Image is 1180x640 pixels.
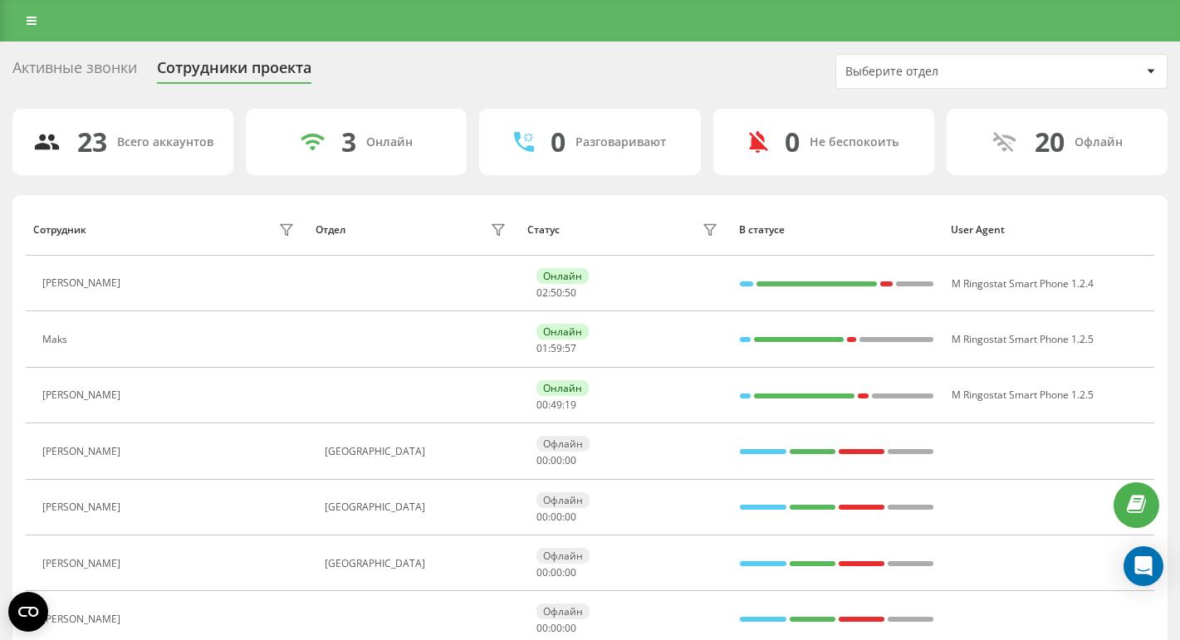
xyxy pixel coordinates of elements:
[845,65,1044,79] div: Выберите отдел
[33,224,86,236] div: Сотрудник
[536,287,576,299] div: : :
[536,268,589,284] div: Онлайн
[325,558,511,569] div: [GEOGRAPHIC_DATA]
[952,332,1094,346] span: M Ringostat Smart Phone 1.2.5
[42,277,125,289] div: [PERSON_NAME]
[42,334,71,345] div: Maks
[42,389,125,401] div: [PERSON_NAME]
[527,224,560,236] div: Статус
[536,453,548,467] span: 00
[325,501,511,513] div: [GEOGRAPHIC_DATA]
[551,398,562,412] span: 49
[565,286,576,300] span: 50
[157,59,311,85] div: Сотрудники проекта
[42,558,125,569] div: [PERSON_NAME]
[739,224,935,236] div: В статусе
[536,510,548,524] span: 00
[536,343,576,354] div: : :
[551,565,562,579] span: 00
[565,621,576,635] span: 00
[951,224,1147,236] div: User Agent
[536,511,576,523] div: : :
[952,276,1094,291] span: M Ringostat Smart Phone 1.2.4
[42,501,125,513] div: [PERSON_NAME]
[536,324,589,340] div: Онлайн
[325,446,511,457] div: [GEOGRAPHIC_DATA]
[1035,126,1065,158] div: 20
[1075,135,1123,149] div: Офлайн
[12,59,137,85] div: Активные звонки
[536,286,548,300] span: 02
[551,126,566,158] div: 0
[77,126,107,158] div: 23
[565,341,576,355] span: 57
[316,224,345,236] div: Отдел
[42,613,125,625] div: [PERSON_NAME]
[536,380,589,396] div: Онлайн
[1124,546,1163,586] div: Open Intercom Messenger
[536,398,548,412] span: 00
[810,135,898,149] div: Не беспокоить
[551,341,562,355] span: 59
[536,565,548,579] span: 00
[366,135,413,149] div: Онлайн
[536,341,548,355] span: 01
[536,548,590,564] div: Офлайн
[8,592,48,632] button: Open CMP widget
[551,510,562,524] span: 00
[952,388,1094,402] span: M Ringostat Smart Phone 1.2.5
[565,398,576,412] span: 19
[551,621,562,635] span: 00
[117,135,213,149] div: Всего аккаунтов
[575,135,666,149] div: Разговаривают
[551,453,562,467] span: 00
[536,623,576,634] div: : :
[565,453,576,467] span: 00
[536,455,576,467] div: : :
[551,286,562,300] span: 50
[536,567,576,579] div: : :
[785,126,800,158] div: 0
[565,510,576,524] span: 00
[536,492,590,508] div: Офлайн
[341,126,356,158] div: 3
[565,565,576,579] span: 00
[536,436,590,452] div: Офлайн
[536,603,590,619] div: Офлайн
[42,446,125,457] div: [PERSON_NAME]
[536,621,548,635] span: 00
[536,399,576,411] div: : :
